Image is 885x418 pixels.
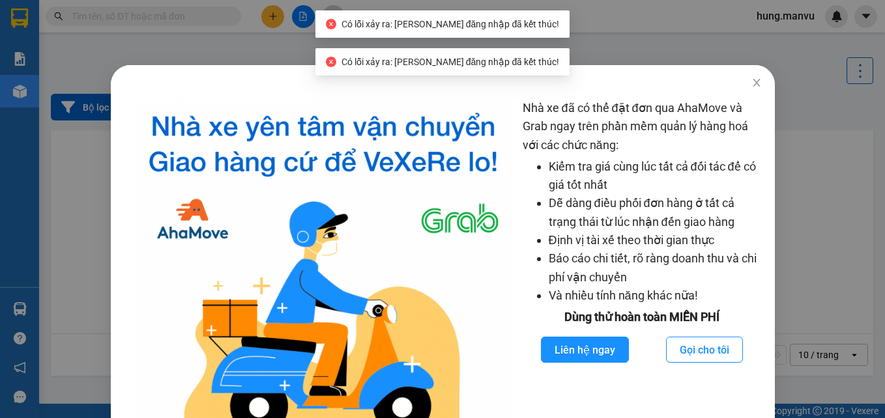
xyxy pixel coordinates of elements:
span: close [751,77,761,88]
li: Định vị tài xế theo thời gian thực [548,231,761,249]
li: Dễ dàng điều phối đơn hàng ở tất cả trạng thái từ lúc nhận đến giao hàng [548,194,761,231]
span: Có lỗi xảy ra: [PERSON_NAME] đăng nhập đã kết thúc! [341,19,559,29]
span: Gọi cho tôi [680,342,729,358]
span: close-circle [326,19,336,29]
span: Liên hệ ngay [555,342,615,358]
li: Và nhiều tính năng khác nữa! [548,286,761,305]
button: Liên hệ ngay [541,337,629,363]
span: close-circle [326,57,336,67]
span: Có lỗi xảy ra: [PERSON_NAME] đăng nhập đã kết thúc! [341,57,559,67]
li: Báo cáo chi tiết, rõ ràng doanh thu và chi phí vận chuyển [548,249,761,286]
button: Gọi cho tôi [666,337,743,363]
button: Close [738,65,774,102]
li: Kiểm tra giá cùng lúc tất cả đối tác để có giá tốt nhất [548,158,761,195]
div: Dùng thử hoàn toàn MIỄN PHÍ [522,308,761,326]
